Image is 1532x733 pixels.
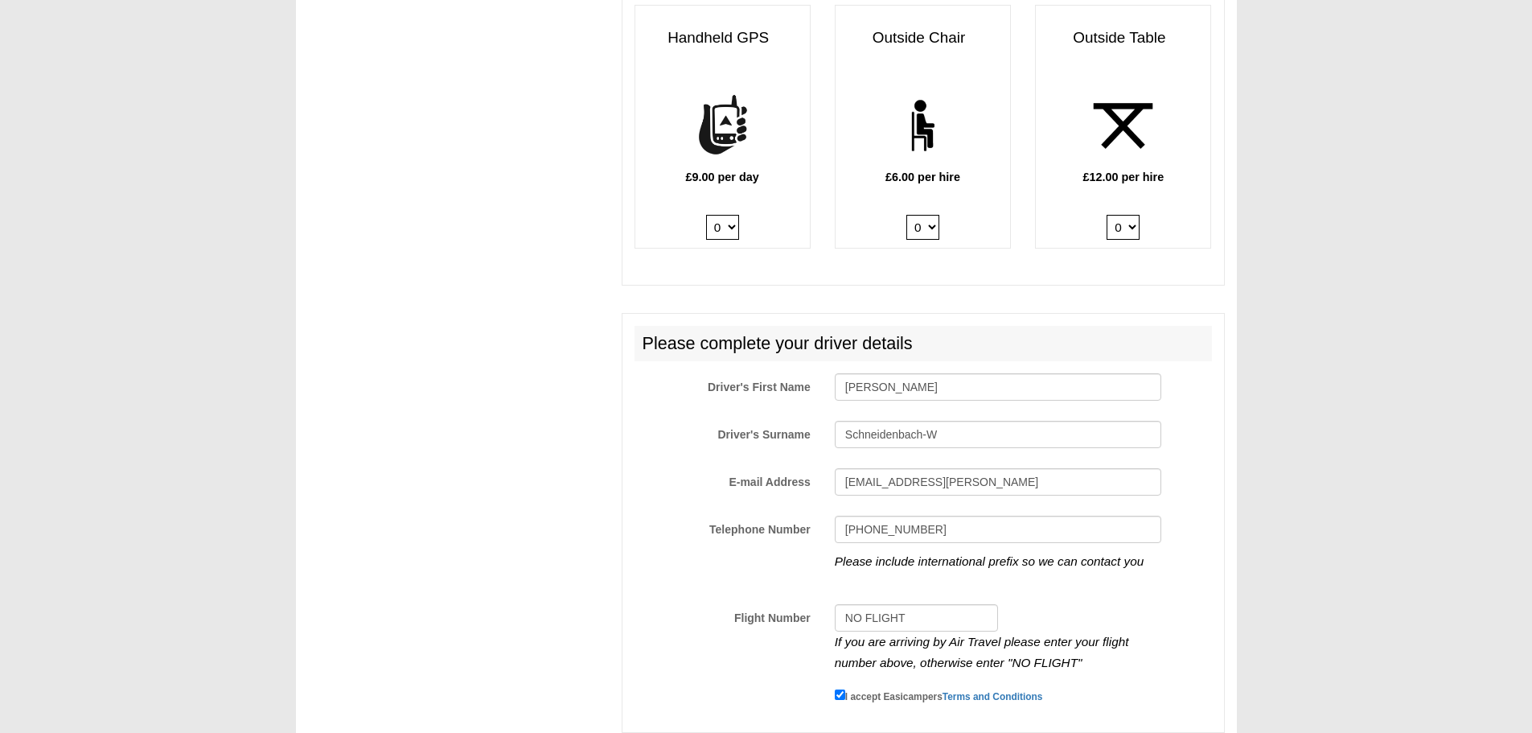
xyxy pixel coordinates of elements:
[622,421,823,443] label: Driver's Surname
[835,690,845,700] input: I accept EasicampersTerms and Conditions
[885,171,960,183] b: £6.00 per hire
[679,82,766,170] img: handheld-gps.png
[622,468,823,490] label: E-mail Address
[635,22,810,55] h3: Handheld GPS
[622,373,823,395] label: Driver's First Name
[835,516,1161,543] input: Telephone Number
[635,326,1212,361] h2: Please complete your driver details
[835,635,1129,669] i: If you are arriving by Air Travel please enter your flight number above, otherwise enter "NO FLIGHT"
[879,82,967,170] img: chair.png
[686,171,759,183] b: £9.00 per day
[835,373,1161,401] input: Driver's First Name
[845,691,1043,702] small: I accept Easicampers
[835,421,1161,448] input: Driver's Surname
[622,516,823,537] label: Telephone Number
[835,604,998,632] input: Flight Number
[836,22,1010,55] h3: Outside Chair
[1082,171,1164,183] b: £12.00 per hire
[1036,22,1210,55] h3: Outside Table
[943,691,1043,702] a: Terms and Conditions
[622,604,823,626] label: Flight Number
[1079,82,1167,170] img: table.png
[835,468,1161,496] input: E-mail Address
[835,554,1144,568] i: Please include international prefix so we can contact you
